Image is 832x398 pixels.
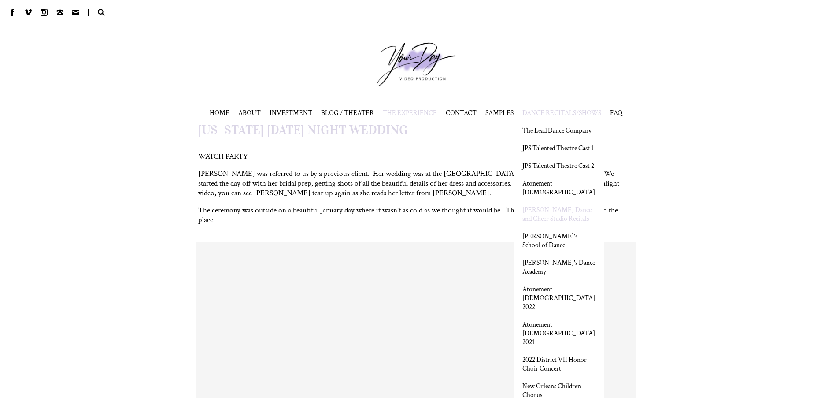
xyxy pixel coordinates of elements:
[485,108,514,117] span: SAMPLES
[198,122,634,138] h2: [US_STATE] [DATE] NIGHT WEDDING
[383,108,437,117] a: THE EXPERIENCE
[522,126,592,135] a: The Lead Dance Company
[522,320,595,346] a: Atonement [DEMOGRAPHIC_DATA] 2021
[522,232,595,249] a: [PERSON_NAME]'s School of Dance
[446,108,477,117] a: CONTACT
[210,108,229,117] a: HOME
[610,108,622,117] a: FAQ
[522,258,595,276] a: [PERSON_NAME]'s Dance Academy
[238,108,261,117] a: ABOUT
[522,285,595,311] a: Atonement [DEMOGRAPHIC_DATA] 2022
[198,205,634,225] p: The ceremony was outside on a beautiful January day where it wasn't as cold as we thought it woul...
[270,108,312,117] a: INVESTMENT
[363,29,469,100] a: Your Day Production Logo
[522,144,594,153] a: JPS Talented Theatre Cast 1
[522,355,595,373] a: 2022 District VII Honor Choir Concert
[198,152,634,161] p: WATCH PARTY
[522,161,594,170] a: JPS Talented Theatre Cast 2
[321,108,374,117] a: BLOG / THEATER
[522,179,595,197] a: Atonement [DEMOGRAPHIC_DATA]
[198,169,634,198] p: [PERSON_NAME] was referred to us by a previous client. Her wedding was at the [GEOGRAPHIC_DATA] a...
[522,205,595,223] a: [PERSON_NAME] Dance and Cheer Studio Recitals
[522,108,601,117] span: DANCE RECITALS/SHOWS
